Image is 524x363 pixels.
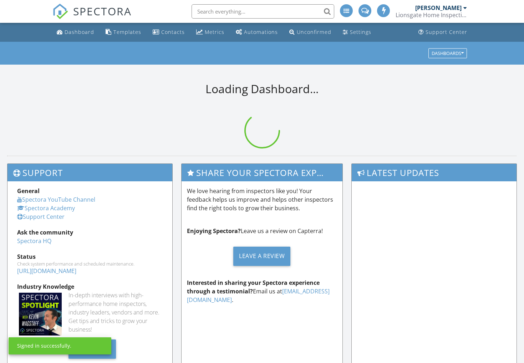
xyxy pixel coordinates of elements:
[65,29,94,35] div: Dashboard
[113,29,141,35] div: Templates
[17,252,163,261] div: Status
[244,29,278,35] div: Automations
[205,29,224,35] div: Metrics
[17,342,71,349] div: Signed in successfully.
[187,241,337,271] a: Leave a Review
[182,164,342,181] h3: Share Your Spectora Experience
[350,29,371,35] div: Settings
[17,204,75,212] a: Spectora Academy
[17,261,163,267] div: Check system performance and scheduled maintenance.
[54,26,97,39] a: Dashboard
[233,247,290,266] div: Leave a Review
[17,267,76,275] a: [URL][DOMAIN_NAME]
[432,51,464,56] div: Dashboards
[17,282,163,291] div: Industry Knowledge
[193,26,227,39] a: Metrics
[103,26,144,39] a: Templates
[396,11,467,19] div: Lionsgate Home Inspections LLC
[187,187,337,212] p: We love hearing from inspectors like you! Your feedback helps us improve and helps other inspecto...
[17,196,95,203] a: Spectora YouTube Channel
[19,293,62,336] img: Spectoraspolightmain
[297,29,331,35] div: Unconfirmed
[73,4,132,19] span: SPECTORA
[352,164,517,181] h3: Latest Updates
[187,227,337,235] p: Leave us a review on Capterra!
[187,279,320,295] strong: Interested in sharing your Spectora experience through a testimonial?
[187,287,330,304] a: [EMAIL_ADDRESS][DOMAIN_NAME]
[7,164,172,181] h3: Support
[68,291,163,334] div: In-depth interviews with high-performance home inspectors, industry leaders, vendors and more. Ge...
[17,213,65,221] a: Support Center
[426,29,467,35] div: Support Center
[68,344,116,352] a: Listen Here
[52,10,132,25] a: SPECTORA
[150,26,188,39] a: Contacts
[286,26,334,39] a: Unconfirmed
[17,228,163,237] div: Ask the community
[233,26,281,39] a: Automations (Basic)
[340,26,374,39] a: Settings
[17,187,40,195] strong: General
[187,227,241,235] strong: Enjoying Spectora?
[428,48,467,58] button: Dashboards
[52,4,68,19] img: The Best Home Inspection Software - Spectora
[187,278,337,304] p: Email us at .
[17,237,51,245] a: Spectora HQ
[192,4,334,19] input: Search everything...
[161,29,185,35] div: Contacts
[415,4,462,11] div: [PERSON_NAME]
[416,26,470,39] a: Support Center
